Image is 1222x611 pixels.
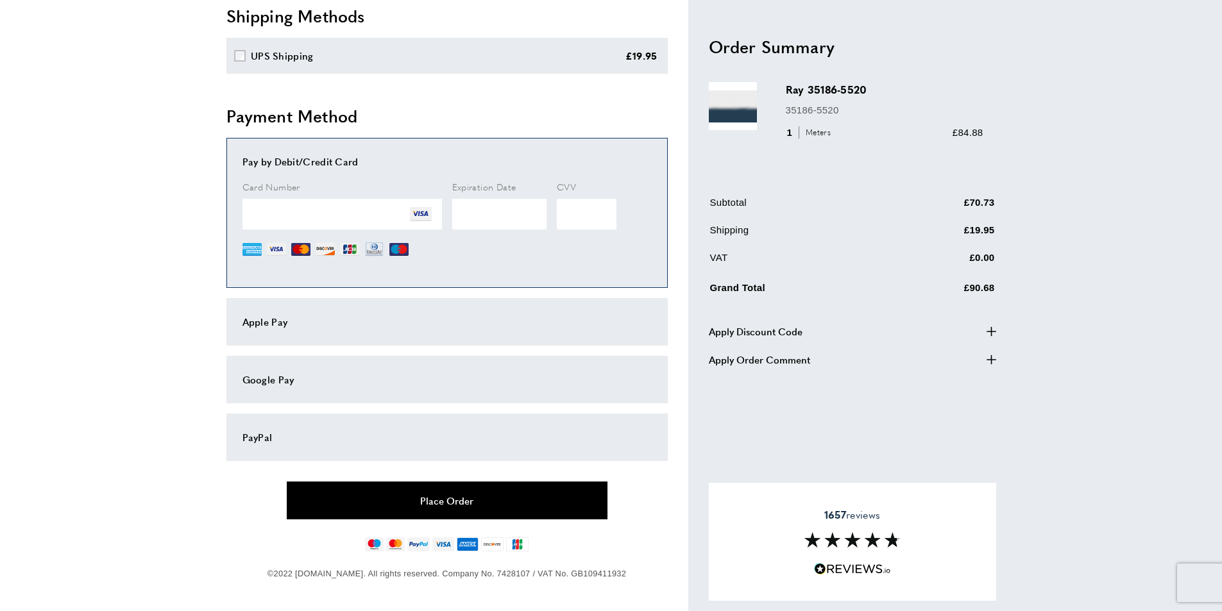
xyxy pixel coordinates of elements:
[709,35,996,58] h2: Order Summary
[267,240,286,259] img: VI.png
[242,430,652,445] div: PayPal
[242,314,652,330] div: Apple Pay
[625,48,658,63] div: £19.95
[804,532,901,548] img: Reviews section
[799,126,834,138] span: Meters
[814,563,891,575] img: Reviews.io 5 stars
[410,203,432,225] img: VI.png
[481,537,504,551] img: discover
[287,481,607,519] button: Place Order
[365,537,384,551] img: maestro
[557,199,616,230] iframe: Secure Credit Card Frame - CVV
[226,105,668,128] h2: Payment Method
[242,180,300,193] span: Card Number
[457,537,479,551] img: american-express
[786,102,983,117] p: 35186-5520
[894,249,994,274] td: £0.00
[709,351,810,367] span: Apply Order Comment
[364,240,385,259] img: DN.png
[710,277,893,305] td: Grand Total
[267,569,626,578] span: ©2022 [DOMAIN_NAME]. All rights reserved. Company No. 7428107 / VAT No. GB109411932
[389,240,409,259] img: MI.png
[709,323,802,339] span: Apply Discount Code
[432,537,454,551] img: visa
[786,124,835,140] div: 1
[953,126,983,137] span: £84.88
[824,507,846,522] strong: 1657
[407,537,430,551] img: paypal
[709,82,757,130] img: Ray 35186-5520
[242,372,652,387] div: Google Pay
[506,537,529,551] img: jcb
[786,82,983,97] h3: Ray 35186-5520
[894,194,994,219] td: £70.73
[251,48,314,63] div: UPS Shipping
[710,249,893,274] td: VAT
[894,277,994,305] td: £90.68
[242,240,262,259] img: AE.png
[824,508,880,521] span: reviews
[557,180,576,193] span: CVV
[452,180,516,193] span: Expiration Date
[291,240,310,259] img: MC.png
[710,222,893,247] td: Shipping
[894,222,994,247] td: £19.95
[316,240,335,259] img: DI.png
[340,240,359,259] img: JCB.png
[452,199,547,230] iframe: Secure Credit Card Frame - Expiration Date
[226,4,668,28] h2: Shipping Methods
[710,194,893,219] td: Subtotal
[242,199,442,230] iframe: Secure Credit Card Frame - Credit Card Number
[386,537,405,551] img: mastercard
[242,154,652,169] div: Pay by Debit/Credit Card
